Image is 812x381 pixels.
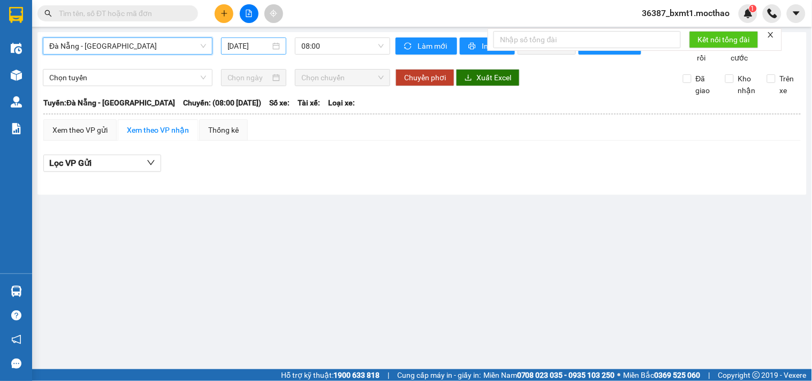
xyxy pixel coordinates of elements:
span: file-add [245,10,253,17]
img: logo-vxr [9,7,23,23]
button: downloadXuất Excel [456,69,520,86]
span: question-circle [11,310,21,321]
button: Lọc VP Gửi [43,155,161,172]
span: Hỗ trợ kỹ thuật: [281,369,380,381]
img: icon-new-feature [743,9,753,18]
span: Lọc VP Gửi [49,156,92,170]
strong: 0369 525 060 [655,371,701,379]
span: close [767,31,775,39]
img: warehouse-icon [11,70,22,81]
span: In phơi [482,40,506,52]
span: down [147,158,155,167]
button: syncLàm mới [396,37,457,55]
button: file-add [240,4,259,23]
button: Chuyển phơi [396,69,454,86]
button: plus [215,4,233,23]
span: 1 [751,5,755,12]
span: Trên xe [776,73,801,96]
span: Miền Nam [483,369,615,381]
span: | [388,369,389,381]
img: warehouse-icon [11,43,22,54]
span: ⚪️ [618,373,621,377]
button: caret-down [787,4,806,23]
button: aim [264,4,283,23]
span: Chuyến: (08:00 [DATE]) [183,97,261,109]
div: Thống kê [208,124,239,136]
span: plus [221,10,228,17]
span: Làm mới [418,40,449,52]
img: phone-icon [768,9,777,18]
span: Đã giao [692,73,717,96]
span: notification [11,334,21,345]
span: Kho nhận [734,73,760,96]
input: Tìm tên, số ĐT hoặc mã đơn [59,7,185,19]
input: Chọn ngày [227,72,271,83]
strong: 1900 633 818 [333,371,380,379]
span: Loại xe: [328,97,355,109]
b: Tuyến: Đà Nẵng - [GEOGRAPHIC_DATA] [43,98,175,107]
span: search [44,10,52,17]
input: 12/10/2025 [227,40,271,52]
span: Đà Nẵng - Tuy Hoà [49,38,206,54]
span: 08:00 [301,38,384,54]
span: printer [468,42,477,51]
sup: 1 [749,5,757,12]
span: Số xe: [269,97,290,109]
button: printerIn phơi [460,37,515,55]
span: Kết nối tổng đài [698,34,750,45]
span: message [11,359,21,369]
span: Cung cấp máy in - giấy in: [397,369,481,381]
strong: 0708 023 035 - 0935 103 250 [517,371,615,379]
span: Chọn chuyến [301,70,384,86]
button: Kết nối tổng đài [689,31,758,48]
img: solution-icon [11,123,22,134]
span: | [709,369,710,381]
div: Xem theo VP gửi [52,124,108,136]
span: sync [404,42,413,51]
span: Chọn tuyến [49,70,206,86]
span: caret-down [792,9,801,18]
span: 36387_bxmt1.mocthao [634,6,739,20]
input: Nhập số tổng đài [494,31,681,48]
div: Xem theo VP nhận [127,124,189,136]
span: Miền Bắc [624,369,701,381]
img: warehouse-icon [11,286,22,297]
span: Tài xế: [298,97,320,109]
img: warehouse-icon [11,96,22,108]
span: copyright [753,371,760,379]
span: aim [270,10,277,17]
